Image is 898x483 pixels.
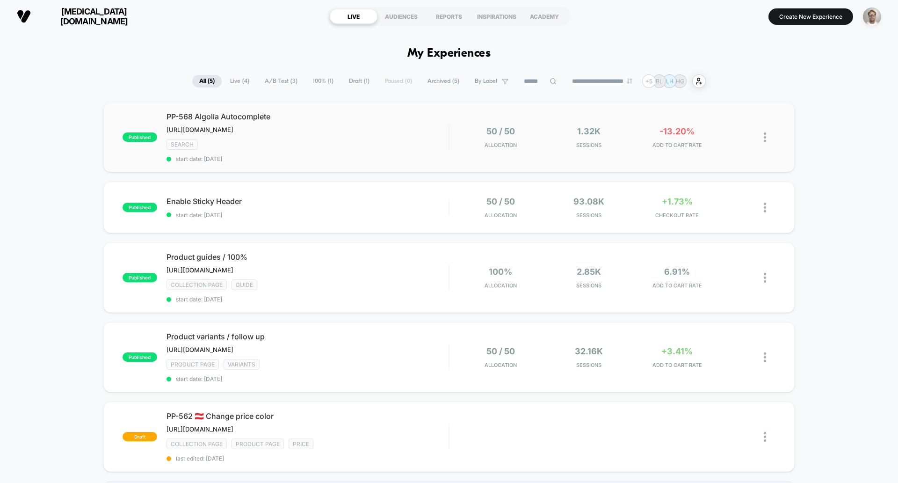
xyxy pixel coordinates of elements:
[666,78,673,85] p: LH
[232,439,284,449] span: product page
[123,273,157,282] span: published
[377,9,425,24] div: AUDIENCES
[635,362,719,368] span: ADD TO CART RATE
[167,266,233,274] span: [URL][DOMAIN_NAME]
[486,126,515,136] span: 50 / 50
[167,332,449,341] span: Product variants / follow up
[764,432,766,442] img: close
[635,282,719,289] span: ADD TO CART RATE
[167,126,233,133] span: [URL][DOMAIN_NAME]
[123,432,157,441] span: draft
[764,132,766,142] img: close
[486,346,515,356] span: 50 / 50
[425,9,473,24] div: REPORTS
[123,352,157,362] span: published
[167,212,449,219] span: start date: [DATE]
[577,126,601,136] span: 1.32k
[289,439,313,449] span: PRICE
[123,132,157,142] span: published
[485,142,517,148] span: Allocation
[860,7,884,26] button: ppic
[642,74,656,88] div: + 5
[167,359,219,370] span: product page
[486,197,515,206] span: 50 / 50
[659,126,695,136] span: -13.20%
[547,282,631,289] span: Sessions
[485,282,517,289] span: Allocation
[38,7,150,26] span: [MEDICAL_DATA][DOMAIN_NAME]
[167,425,233,433] span: [URL][DOMAIN_NAME]
[123,203,157,212] span: published
[764,352,766,362] img: close
[863,7,881,26] img: ppic
[17,9,31,23] img: Visually logo
[167,346,233,353] span: [URL][DOMAIN_NAME]
[473,9,521,24] div: INSPIRATIONS
[167,197,449,206] span: Enable Sticky Header
[489,267,512,277] span: 100%
[223,75,256,88] span: Live ( 4 )
[656,78,663,85] p: BL
[635,212,719,219] span: CHECKOUT RATE
[224,359,260,370] span: VARIANTS
[407,47,491,60] h1: My Experiences
[330,9,377,24] div: LIVE
[167,139,198,150] span: SEARCH
[167,252,449,262] span: Product guides / 100%
[676,78,684,85] p: HG
[167,112,449,121] span: PP-568 Algolia Autocomplete
[167,155,449,162] span: start date: [DATE]
[664,267,690,277] span: 6.91%
[575,346,603,356] span: 32.16k
[547,142,631,148] span: Sessions
[167,411,449,421] span: PP-562 🇦🇹 Change price color
[547,362,631,368] span: Sessions
[167,375,449,382] span: start date: [DATE]
[475,78,497,85] span: By Label
[192,75,222,88] span: All ( 5 )
[14,6,153,27] button: [MEDICAL_DATA][DOMAIN_NAME]
[635,142,719,148] span: ADD TO CART RATE
[521,9,568,24] div: ACADEMY
[167,455,449,462] span: last edited: [DATE]
[577,267,601,277] span: 2.85k
[420,75,466,88] span: Archived ( 5 )
[627,78,632,84] img: end
[232,279,257,290] span: GUIDE
[764,273,766,283] img: close
[764,203,766,212] img: close
[167,296,449,303] span: start date: [DATE]
[547,212,631,219] span: Sessions
[662,197,693,206] span: +1.73%
[573,197,604,206] span: 93.08k
[167,439,227,449] span: COLLECTION PAGE
[661,346,693,356] span: +3.41%
[768,8,853,25] button: Create New Experience
[342,75,377,88] span: Draft ( 1 )
[485,212,517,219] span: Allocation
[167,279,227,290] span: COLLECTION PAGE
[258,75,304,88] span: A/B Test ( 3 )
[485,362,517,368] span: Allocation
[306,75,340,88] span: 100% ( 1 )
